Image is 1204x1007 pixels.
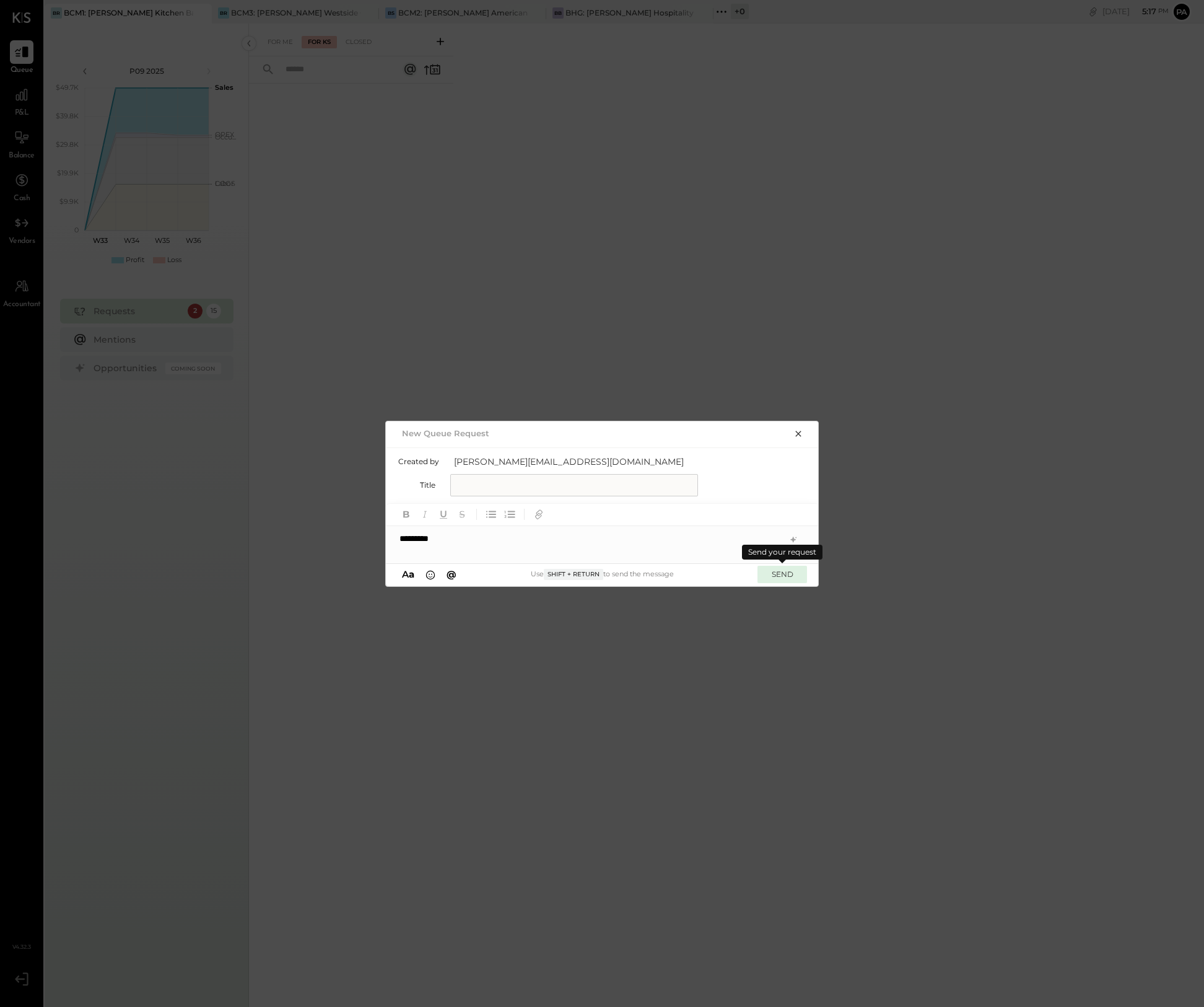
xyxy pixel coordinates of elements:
button: @ [443,568,460,581]
button: Unordered List [483,506,499,522]
button: Add URL [531,506,547,522]
button: SEND [757,566,807,583]
label: Title [398,480,435,490]
button: Underline [435,506,451,522]
span: @ [447,568,456,580]
span: [PERSON_NAME][EMAIL_ADDRESS][DOMAIN_NAME] [454,455,702,468]
button: Italic [417,506,433,522]
div: Send your request [742,545,822,560]
span: Shift + Return [544,569,603,580]
h2: New Queue Request [402,428,489,438]
span: a [409,568,414,580]
button: Strikethrough [454,506,470,522]
button: Ordered List [502,506,518,522]
div: Use to send the message [460,569,745,580]
label: Created by [398,457,439,466]
button: Aa [398,568,418,581]
button: Bold [398,506,414,522]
